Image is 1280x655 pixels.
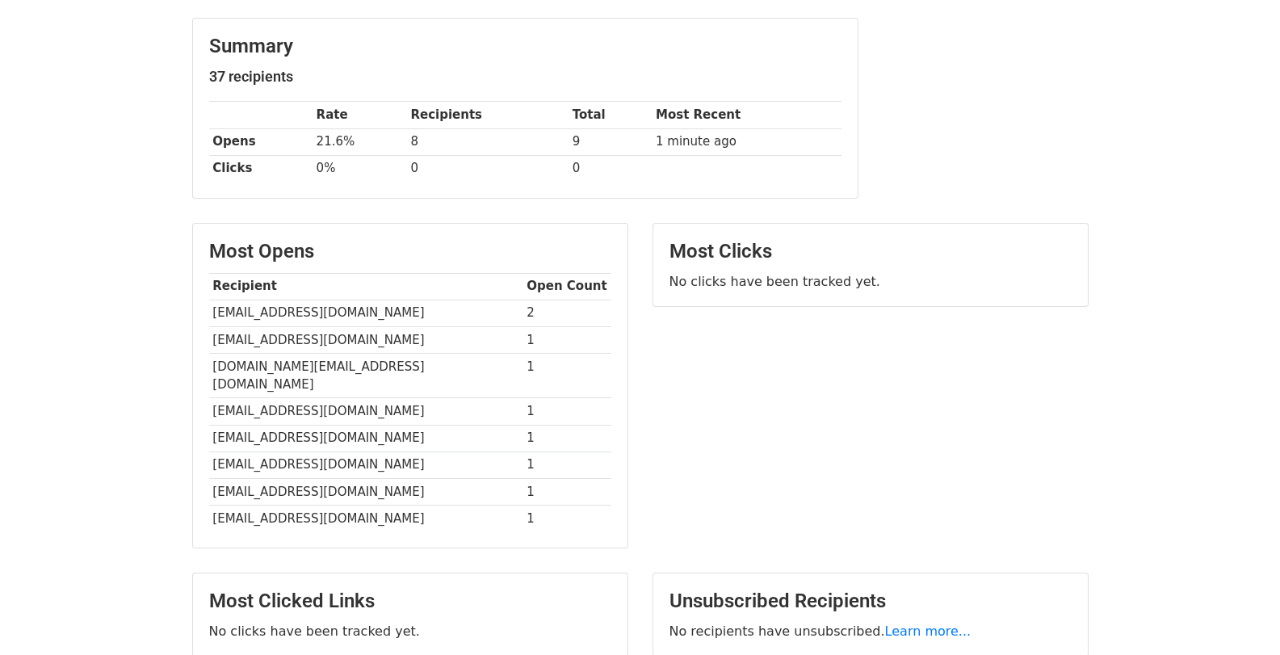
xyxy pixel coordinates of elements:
td: [EMAIL_ADDRESS][DOMAIN_NAME] [209,326,523,353]
td: 8 [407,128,569,155]
h3: Most Clicks [669,240,1072,263]
p: No recipients have unsubscribed. [669,623,1072,640]
a: Learn more... [885,624,972,639]
td: [EMAIL_ADDRESS][DOMAIN_NAME] [209,425,523,451]
h3: Unsubscribed Recipients [669,590,1072,613]
td: 1 [523,425,611,451]
td: 1 [523,398,611,425]
h5: 37 recipients [209,68,841,86]
td: [EMAIL_ADDRESS][DOMAIN_NAME] [209,478,523,505]
td: 21.6% [313,128,407,155]
th: Clicks [209,155,313,182]
td: [EMAIL_ADDRESS][DOMAIN_NAME] [209,398,523,425]
th: Opens [209,128,313,155]
td: 1 [523,505,611,531]
td: 2 [523,300,611,326]
p: No clicks have been tracked yet. [209,623,611,640]
p: No clicks have been tracked yet. [669,273,1072,290]
td: [EMAIL_ADDRESS][DOMAIN_NAME] [209,451,523,478]
td: 1 minute ago [652,128,841,155]
th: Open Count [523,273,611,300]
td: 9 [569,128,652,155]
td: 1 [523,478,611,505]
td: 0 [407,155,569,182]
td: 1 [523,326,611,353]
td: [DOMAIN_NAME][EMAIL_ADDRESS][DOMAIN_NAME] [209,353,523,398]
h3: Summary [209,35,841,58]
h3: Most Opens [209,240,611,263]
td: 1 [523,353,611,398]
td: 1 [523,451,611,478]
h3: Most Clicked Links [209,590,611,613]
th: Total [569,102,652,128]
iframe: Chat Widget [1199,577,1280,655]
th: Recipient [209,273,523,300]
th: Rate [313,102,407,128]
td: 0% [313,155,407,182]
td: 0 [569,155,652,182]
th: Recipients [407,102,569,128]
td: [EMAIL_ADDRESS][DOMAIN_NAME] [209,300,523,326]
th: Most Recent [652,102,841,128]
td: [EMAIL_ADDRESS][DOMAIN_NAME] [209,505,523,531]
